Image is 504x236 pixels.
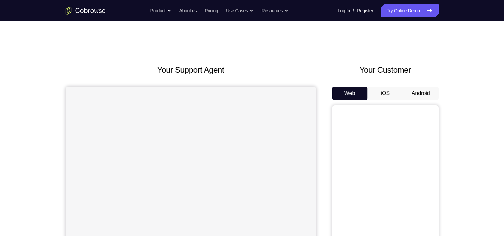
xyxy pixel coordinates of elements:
[381,4,438,17] a: Try Online Demo
[179,4,197,17] a: About us
[261,4,288,17] button: Resources
[357,4,373,17] a: Register
[150,4,171,17] button: Product
[332,87,368,100] button: Web
[66,7,106,15] a: Go to the home page
[226,4,253,17] button: Use Cases
[66,64,316,76] h2: Your Support Agent
[332,64,439,76] h2: Your Customer
[205,4,218,17] a: Pricing
[367,87,403,100] button: iOS
[338,4,350,17] a: Log In
[353,7,354,15] span: /
[403,87,439,100] button: Android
